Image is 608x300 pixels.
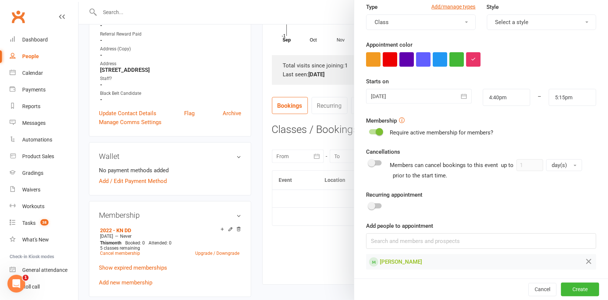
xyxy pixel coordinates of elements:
[22,170,43,176] div: Gradings
[10,31,78,48] a: Dashboard
[10,279,78,295] a: Roll call
[375,19,389,26] span: Class
[10,81,78,98] a: Payments
[366,233,596,249] input: Search and members and prospects
[366,190,422,199] label: Recurring appointment
[22,120,46,126] div: Messages
[22,220,36,226] div: Tasks
[22,203,44,209] div: Workouts
[22,70,43,76] div: Calendar
[22,53,39,59] div: People
[22,267,67,273] div: General attendance
[552,162,567,169] span: day(s)
[9,7,27,26] a: Clubworx
[487,3,499,11] label: Style
[10,181,78,198] a: Waivers
[10,148,78,165] a: Product Sales
[22,153,54,159] div: Product Sales
[528,283,556,296] button: Cancel
[10,231,78,248] a: What's New
[501,159,582,171] div: up to
[10,48,78,65] a: People
[561,283,599,296] button: Create
[366,40,412,49] label: Appointment color
[390,128,493,137] div: Require active membership for members?
[366,14,475,30] button: Class
[393,172,447,179] span: prior to the start time.
[366,221,433,230] label: Add people to appointment
[10,115,78,131] a: Messages
[22,103,40,109] div: Reports
[369,257,378,267] div: Member
[22,87,46,93] div: Payments
[22,187,40,193] div: Waivers
[40,219,49,226] span: 38
[22,284,40,290] div: Roll call
[366,147,400,156] label: Cancellations
[390,159,596,180] div: Members can cancel bookings to this event
[7,275,25,293] iframe: Intercom live chat
[10,262,78,279] a: General attendance kiosk mode
[10,215,78,231] a: Tasks 38
[432,3,476,11] a: Add/manage types
[530,89,549,106] div: –
[10,198,78,215] a: Workouts
[380,259,422,265] span: [PERSON_NAME]
[10,131,78,148] a: Automations
[366,77,389,86] label: Starts on
[10,65,78,81] a: Calendar
[23,275,29,281] span: 1
[487,14,596,30] button: Select a style
[546,159,582,171] button: day(s)
[10,98,78,115] a: Reports
[366,3,378,11] label: Type
[22,37,48,43] div: Dashboard
[366,116,397,125] label: Membership
[22,237,49,243] div: What's New
[584,257,593,267] button: Remove from Appointment
[10,165,78,181] a: Gradings
[22,137,52,143] div: Automations
[495,19,529,26] span: Select a style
